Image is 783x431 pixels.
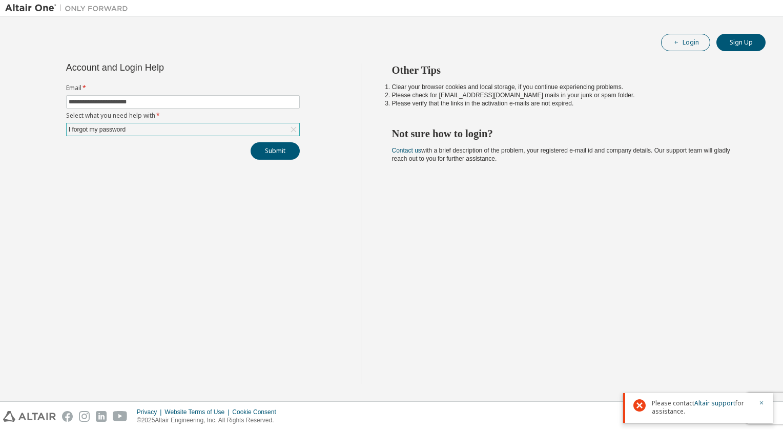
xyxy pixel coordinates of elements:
[251,142,300,160] button: Submit
[716,34,766,51] button: Sign Up
[62,411,73,422] img: facebook.svg
[392,63,748,77] h2: Other Tips
[5,3,133,13] img: Altair One
[137,416,282,425] p: © 2025 Altair Engineering, Inc. All Rights Reserved.
[66,63,253,72] div: Account and Login Help
[232,408,282,416] div: Cookie Consent
[137,408,164,416] div: Privacy
[392,99,748,107] li: Please verify that the links in the activation e-mails are not expired.
[3,411,56,422] img: altair_logo.svg
[67,124,127,135] div: I forgot my password
[392,127,748,140] h2: Not sure how to login?
[66,112,300,120] label: Select what you need help with
[392,91,748,99] li: Please check for [EMAIL_ADDRESS][DOMAIN_NAME] mails in your junk or spam folder.
[392,147,421,154] a: Contact us
[96,411,107,422] img: linkedin.svg
[164,408,232,416] div: Website Terms of Use
[67,123,299,136] div: I forgot my password
[392,83,748,91] li: Clear your browser cookies and local storage, if you continue experiencing problems.
[661,34,710,51] button: Login
[79,411,90,422] img: instagram.svg
[652,399,752,416] span: Please contact for assistance.
[694,399,735,407] a: Altair support
[66,84,300,92] label: Email
[113,411,128,422] img: youtube.svg
[392,147,730,162] span: with a brief description of the problem, your registered e-mail id and company details. Our suppo...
